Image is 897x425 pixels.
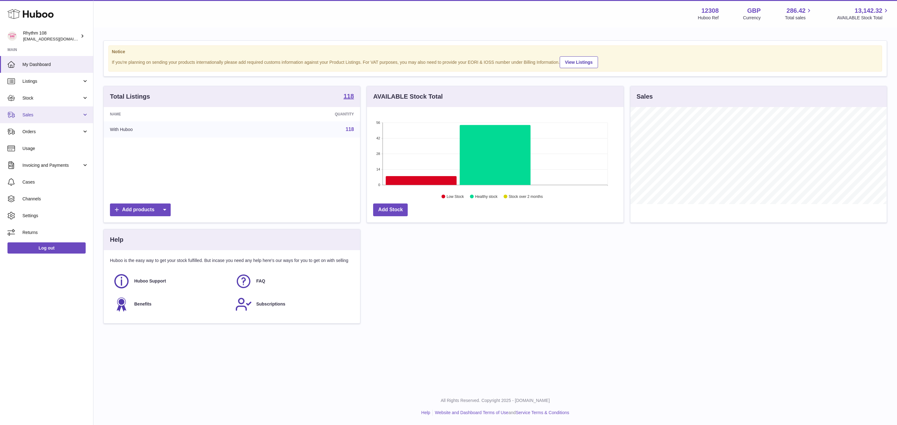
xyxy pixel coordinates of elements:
[23,36,92,41] span: [EMAIL_ADDRESS][DOMAIN_NAME]
[22,146,88,152] span: Usage
[110,203,171,216] a: Add products
[22,78,82,84] span: Listings
[698,15,719,21] div: Huboo Ref
[837,15,890,21] span: AVAILABLE Stock Total
[7,31,17,41] img: orders@rhythm108.com
[344,93,354,99] strong: 118
[837,7,890,21] a: 13,142.32 AVAILABLE Stock Total
[110,92,150,101] h3: Total Listings
[701,7,719,15] strong: 12308
[23,30,79,42] div: Rhythm 108
[421,410,430,415] a: Help
[22,230,88,236] span: Returns
[104,107,239,121] th: Name
[22,162,82,168] span: Invoicing and Payments
[377,167,380,171] text: 14
[256,278,265,284] span: FAQ
[475,194,498,199] text: Healthy stock
[377,152,380,156] text: 28
[7,242,86,254] a: Log out
[373,92,443,101] h3: AVAILABLE Stock Total
[516,410,569,415] a: Service Terms & Conditions
[112,49,879,55] strong: Notice
[344,93,354,100] a: 118
[98,398,892,404] p: All Rights Reserved. Copyright 2025 - [DOMAIN_NAME]
[110,258,354,264] p: Huboo is the easy way to get your stock fulfilled. But incase you need any help here's our ways f...
[113,296,229,313] a: Benefits
[743,15,761,21] div: Currency
[239,107,360,121] th: Quantity
[22,62,88,68] span: My Dashboard
[346,127,354,132] a: 118
[134,278,166,284] span: Huboo Support
[113,273,229,290] a: Huboo Support
[509,194,543,199] text: Stock over 2 months
[435,410,508,415] a: Website and Dashboard Terms of Use
[256,301,285,307] span: Subscriptions
[22,213,88,219] span: Settings
[637,92,653,101] h3: Sales
[22,179,88,185] span: Cases
[377,136,380,140] text: 42
[560,56,598,68] a: View Listings
[373,203,408,216] a: Add Stock
[235,273,351,290] a: FAQ
[134,301,151,307] span: Benefits
[112,55,879,68] div: If you're planning on sending your products internationally please add required customs informati...
[786,7,805,15] span: 286.42
[22,112,82,118] span: Sales
[433,410,569,416] li: and
[22,129,82,135] span: Orders
[855,7,882,15] span: 13,142.32
[785,7,813,21] a: 286.42 Total sales
[110,236,123,244] h3: Help
[447,194,464,199] text: Low Stock
[785,15,813,21] span: Total sales
[22,196,88,202] span: Channels
[235,296,351,313] a: Subscriptions
[104,121,239,138] td: With Huboo
[22,95,82,101] span: Stock
[377,121,380,124] text: 56
[747,7,761,15] strong: GBP
[378,183,380,187] text: 0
